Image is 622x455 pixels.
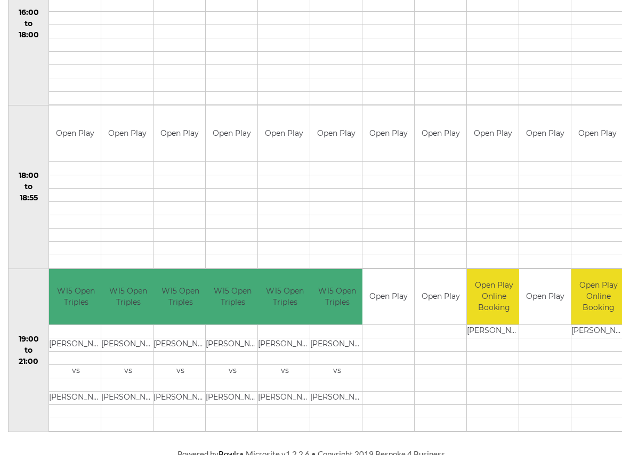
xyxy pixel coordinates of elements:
td: Open Play [49,105,101,161]
td: Open Play [415,105,466,161]
td: Open Play [519,269,571,325]
td: [PERSON_NAME] [49,392,103,405]
td: vs [154,365,207,378]
td: W15 Open Triples [49,269,103,325]
td: vs [206,365,260,378]
td: Open Play [101,105,153,161]
td: 18:00 to 18:55 [9,105,49,269]
td: vs [101,365,155,378]
td: Open Play [519,105,571,161]
td: vs [258,365,312,378]
td: [PERSON_NAME] [310,392,364,405]
td: [PERSON_NAME] [258,338,312,352]
td: W15 Open Triples [101,269,155,325]
td: vs [310,365,364,378]
td: W15 Open Triples [154,269,207,325]
td: Open Play [154,105,205,161]
td: [PERSON_NAME] [467,325,521,338]
td: W15 Open Triples [310,269,364,325]
td: [PERSON_NAME] [101,338,155,352]
td: [PERSON_NAME] [101,392,155,405]
td: Open Play [258,105,310,161]
td: W15 Open Triples [206,269,260,325]
td: W15 Open Triples [258,269,312,325]
td: Open Play Online Booking [467,269,521,325]
td: [PERSON_NAME] [154,338,207,352]
td: Open Play [362,269,414,325]
td: Open Play [467,105,519,161]
td: 19:00 to 21:00 [9,269,49,432]
td: [PERSON_NAME] [154,392,207,405]
td: Open Play [310,105,362,161]
td: Open Play [362,105,414,161]
td: [PERSON_NAME] [206,392,260,405]
td: vs [49,365,103,378]
td: [PERSON_NAME] [206,338,260,352]
td: [PERSON_NAME] [49,338,103,352]
td: [PERSON_NAME] [258,392,312,405]
td: Open Play [415,269,466,325]
td: [PERSON_NAME] [310,338,364,352]
td: Open Play [206,105,257,161]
